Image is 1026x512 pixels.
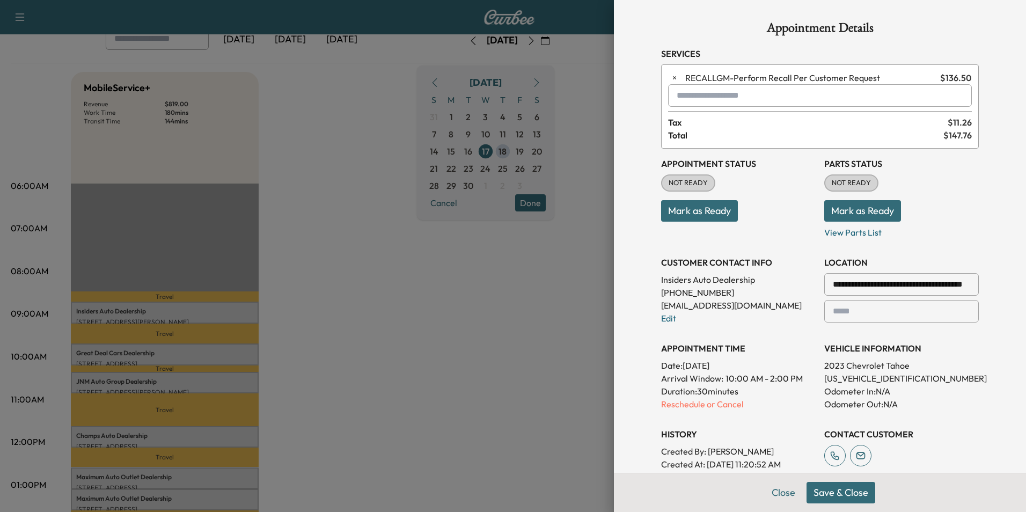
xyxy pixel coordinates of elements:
h3: Services [661,47,979,60]
button: Mark as Ready [824,200,901,222]
button: Mark as Ready [661,200,738,222]
p: 2023 Chevrolet Tahoe [824,359,979,372]
h3: CUSTOMER CONTACT INFO [661,256,816,269]
p: Date: [DATE] [661,359,816,372]
p: Odometer In: N/A [824,385,979,398]
p: Duration: 30 minutes [661,385,816,398]
button: Save & Close [807,482,875,503]
p: View Parts List [824,222,979,239]
h3: LOCATION [824,256,979,269]
h3: Parts Status [824,157,979,170]
p: [PHONE_NUMBER] [661,286,816,299]
p: Modified By : Tekion Sync [661,471,816,484]
p: [US_VEHICLE_IDENTIFICATION_NUMBER] [824,372,979,385]
span: NOT READY [662,178,714,188]
p: Reschedule or Cancel [661,398,816,411]
button: Close [765,482,802,503]
p: Created By : [PERSON_NAME] [661,445,816,458]
h3: APPOINTMENT TIME [661,342,816,355]
h3: Appointment Status [661,157,816,170]
span: Total [668,129,943,142]
p: Arrival Window: [661,372,816,385]
h3: History [661,428,816,441]
span: 10:00 AM - 2:00 PM [725,372,803,385]
span: NOT READY [825,178,877,188]
p: Created At : [DATE] 11:20:52 AM [661,458,816,471]
span: $ 136.50 [940,71,972,84]
p: [EMAIL_ADDRESS][DOMAIN_NAME] [661,299,816,312]
span: Perform Recall Per Customer Request [685,71,936,84]
h3: CONTACT CUSTOMER [824,428,979,441]
h3: VEHICLE INFORMATION [824,342,979,355]
span: Tax [668,116,948,129]
span: $ 147.76 [943,129,972,142]
p: Odometer Out: N/A [824,398,979,411]
p: Insiders Auto Dealership [661,273,816,286]
span: $ 11.26 [948,116,972,129]
h1: Appointment Details [661,21,979,39]
a: Edit [661,313,676,324]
